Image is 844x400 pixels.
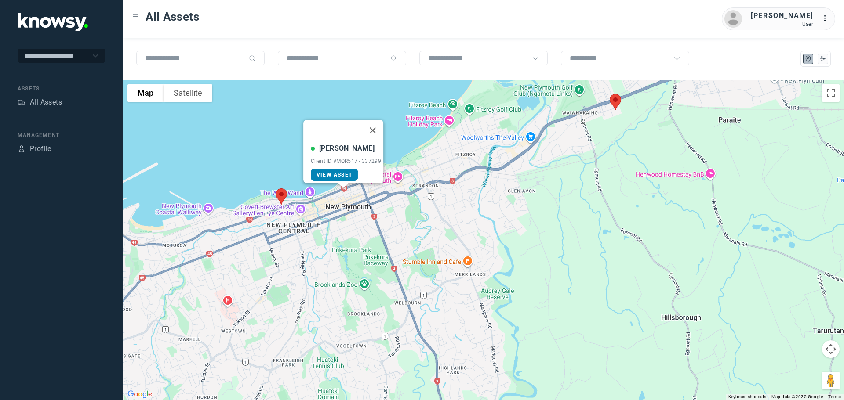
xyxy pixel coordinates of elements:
[362,120,383,141] button: Close
[311,158,381,164] div: Client ID #MQR517 - 337299
[822,84,840,102] button: Toggle fullscreen view
[771,394,823,399] span: Map data ©2025 Google
[822,340,840,358] button: Map camera controls
[30,144,51,154] div: Profile
[819,55,827,63] div: List
[822,15,831,22] tspan: ...
[18,98,25,106] div: Assets
[30,97,62,108] div: All Assets
[146,9,200,25] span: All Assets
[724,10,742,28] img: avatar.png
[249,55,256,62] div: Search
[127,84,164,102] button: Show street map
[390,55,397,62] div: Search
[319,143,375,154] div: [PERSON_NAME]
[804,55,812,63] div: Map
[164,84,212,102] button: Show satellite imagery
[751,11,813,21] div: [PERSON_NAME]
[822,13,833,24] div: :
[18,97,62,108] a: AssetsAll Assets
[822,372,840,389] button: Drag Pegman onto the map to open Street View
[125,389,154,400] img: Google
[18,131,105,139] div: Management
[316,172,352,178] span: View Asset
[311,169,358,181] a: View Asset
[18,145,25,153] div: Profile
[751,21,813,27] div: User
[728,394,766,400] button: Keyboard shortcuts
[18,85,105,93] div: Assets
[828,394,841,399] a: Terms (opens in new tab)
[822,13,833,25] div: :
[132,14,138,20] div: Toggle Menu
[125,389,154,400] a: Open this area in Google Maps (opens a new window)
[18,144,51,154] a: ProfileProfile
[18,13,88,31] img: Application Logo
